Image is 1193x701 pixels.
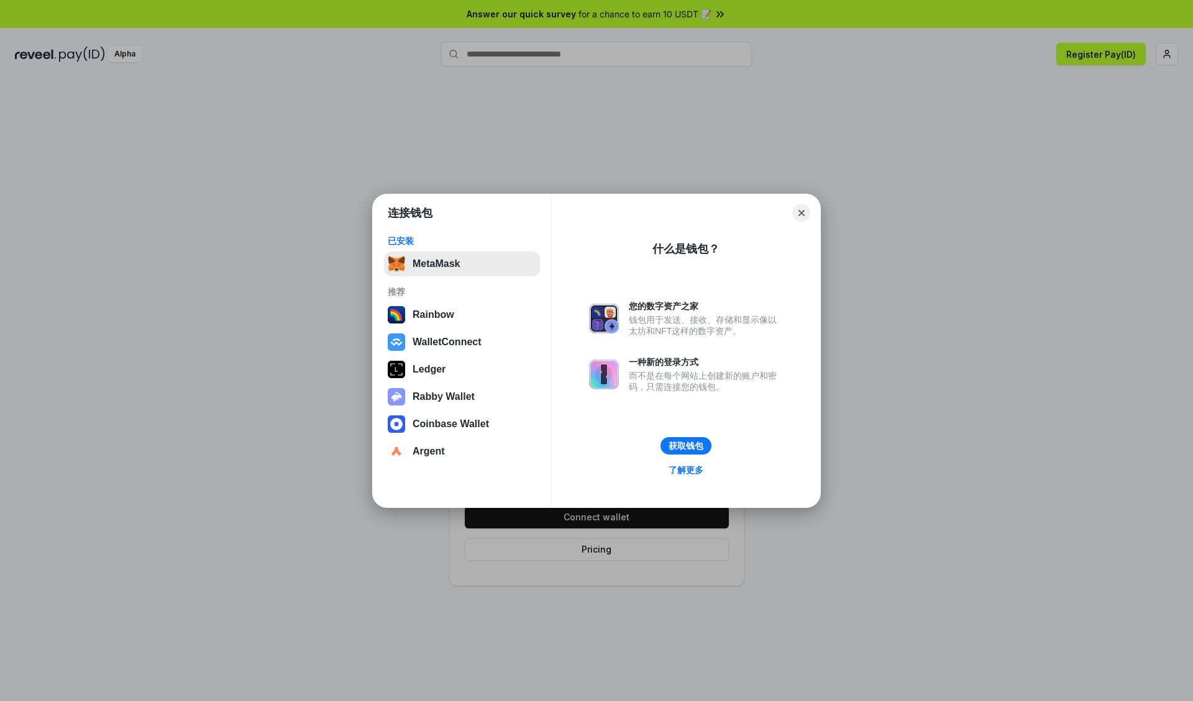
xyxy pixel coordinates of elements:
[413,337,482,348] div: WalletConnect
[384,330,540,355] button: WalletConnect
[388,333,405,351] img: svg+xml,%3Csvg%20width%3D%2228%22%20height%3D%2228%22%20viewBox%3D%220%200%2028%2028%22%20fill%3D...
[413,446,445,457] div: Argent
[388,306,405,323] img: svg+xml,%3Csvg%20width%3D%22120%22%20height%3D%22120%22%20viewBox%3D%220%200%20120%20120%22%20fil...
[388,286,536,297] div: 推荐
[384,302,540,327] button: Rainbow
[384,439,540,464] button: Argent
[669,464,703,476] div: 了解更多
[388,443,405,460] img: svg+xml,%3Csvg%20width%3D%2228%22%20height%3D%2228%22%20viewBox%3D%220%200%2028%2028%22%20fill%3D...
[413,391,475,402] div: Rabby Wallet
[384,412,540,436] button: Coinbase Wallet
[388,206,432,220] h1: 连接钱包
[413,364,446,375] div: Ledger
[660,437,711,455] button: 获取钱包
[629,356,783,368] div: 一种新的登录方式
[388,235,536,246] div: 已安装
[669,440,703,451] div: 获取钱包
[652,242,720,256] div: 什么是钱包？
[388,361,405,378] img: svg+xml,%3Csvg%20xmlns%3D%22http%3A%2F%2Fwww.w3.org%2F2000%2Fsvg%22%20width%3D%2228%22%20height%3...
[384,251,540,276] button: MetaMask
[388,255,405,273] img: svg+xml,%3Csvg%20fill%3D%22none%22%20height%3D%2233%22%20viewBox%3D%220%200%2035%2033%22%20width%...
[793,204,810,222] button: Close
[661,462,711,478] a: 了解更多
[589,360,619,389] img: svg+xml,%3Csvg%20xmlns%3D%22http%3A%2F%2Fwww.w3.org%2F2000%2Fsvg%22%20fill%3D%22none%22%20viewBox...
[384,384,540,409] button: Rabby Wallet
[413,258,460,269] div: MetaMask
[413,309,454,320] div: Rainbow
[629,301,783,312] div: 您的数字资产之家
[413,418,489,430] div: Coinbase Wallet
[384,357,540,382] button: Ledger
[388,388,405,405] img: svg+xml,%3Csvg%20xmlns%3D%22http%3A%2F%2Fwww.w3.org%2F2000%2Fsvg%22%20fill%3D%22none%22%20viewBox...
[589,304,619,333] img: svg+xml,%3Csvg%20xmlns%3D%22http%3A%2F%2Fwww.w3.org%2F2000%2Fsvg%22%20fill%3D%22none%22%20viewBox...
[388,415,405,433] img: svg+xml,%3Csvg%20width%3D%2228%22%20height%3D%2228%22%20viewBox%3D%220%200%2028%2028%22%20fill%3D...
[629,370,783,392] div: 而不是在每个网站上创建新的账户和密码，只需连接您的钱包。
[629,314,783,337] div: 钱包用于发送、接收、存储和显示像以太坊和NFT这样的数字资产。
